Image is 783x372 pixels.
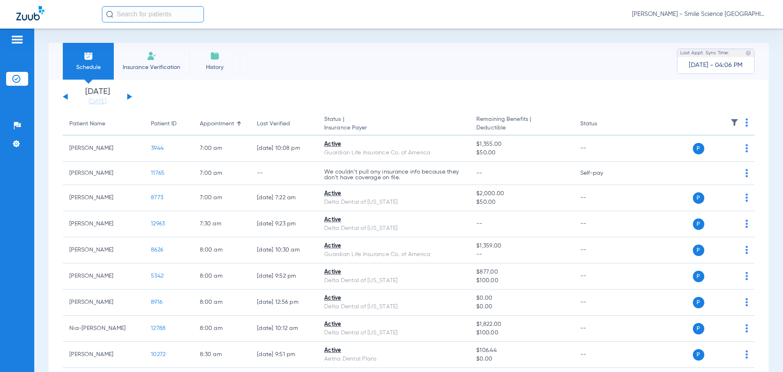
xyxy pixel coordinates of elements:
[745,194,748,202] img: group-dot-blue.svg
[250,136,318,162] td: [DATE] 10:08 PM
[193,263,250,290] td: 8:00 AM
[324,250,463,259] div: Guardian Life Insurance Co. of America
[250,162,318,185] td: --
[324,346,463,355] div: Active
[476,124,567,132] span: Deductible
[195,63,234,71] span: History
[63,263,144,290] td: [PERSON_NAME]
[69,63,108,71] span: Schedule
[476,189,567,198] span: $2,000.00
[324,268,463,276] div: Active
[250,237,318,263] td: [DATE] 10:30 AM
[476,355,567,363] span: $0.00
[250,316,318,342] td: [DATE] 10:12 AM
[250,290,318,316] td: [DATE] 12:56 PM
[324,294,463,303] div: Active
[11,35,24,45] img: hamburger-icon
[476,268,567,276] span: $877.00
[73,88,122,106] li: [DATE]
[324,124,463,132] span: Insurance Payer
[73,98,122,106] a: [DATE]
[680,49,729,57] span: Last Appt. Sync Time:
[476,329,567,337] span: $100.00
[102,6,204,22] input: Search for patients
[193,162,250,185] td: 7:00 AM
[574,185,629,211] td: --
[574,263,629,290] td: --
[324,140,463,149] div: Active
[151,195,163,200] span: 8773
[632,10,767,18] span: [PERSON_NAME] - Smile Science [GEOGRAPHIC_DATA]
[324,189,463,198] div: Active
[151,352,166,357] span: 10272
[151,273,164,279] span: 5342
[574,237,629,263] td: --
[693,143,704,154] span: P
[151,247,163,253] span: 8626
[745,144,748,152] img: group-dot-blue.svg
[574,316,629,342] td: --
[574,113,629,136] th: Status
[193,136,250,162] td: 7:00 AM
[324,303,463,311] div: Delta Dental of [US_STATE]
[745,118,748,127] img: group-dot-blue.svg
[470,113,573,136] th: Remaining Benefits |
[324,169,463,180] p: We couldn’t pull any insurance info because they don’t have coverage on file.
[106,11,113,18] img: Search Icon
[324,329,463,337] div: Delta Dental of [US_STATE]
[69,120,105,128] div: Patient Name
[63,237,144,263] td: [PERSON_NAME]
[693,297,704,308] span: P
[324,276,463,285] div: Delta Dental of [US_STATE]
[250,263,318,290] td: [DATE] 9:52 PM
[574,211,629,237] td: --
[63,316,144,342] td: Nia-[PERSON_NAME]
[324,242,463,250] div: Active
[151,120,177,128] div: Patient ID
[476,198,567,207] span: $50.00
[318,113,470,136] th: Status |
[257,120,311,128] div: Last Verified
[63,136,144,162] td: [PERSON_NAME]
[476,303,567,311] span: $0.00
[257,120,290,128] div: Last Verified
[324,216,463,224] div: Active
[574,342,629,368] td: --
[16,6,44,20] img: Zuub Logo
[200,120,234,128] div: Appointment
[151,325,166,331] span: 12788
[210,51,220,61] img: History
[693,192,704,204] span: P
[324,149,463,157] div: Guardian Life Insurance Co. of America
[745,169,748,177] img: group-dot-blue.svg
[574,162,629,185] td: Self-pay
[476,242,567,250] span: $1,359.00
[745,246,748,254] img: group-dot-blue.svg
[151,170,164,176] span: 11765
[63,211,144,237] td: [PERSON_NAME]
[324,355,463,363] div: Aetna Dental Plans
[324,320,463,329] div: Active
[250,185,318,211] td: [DATE] 7:22 AM
[84,51,93,61] img: Schedule
[745,272,748,280] img: group-dot-blue.svg
[476,320,567,329] span: $1,822.00
[120,63,183,71] span: Insurance Verification
[745,220,748,228] img: group-dot-blue.svg
[574,136,629,162] td: --
[476,170,482,176] span: --
[476,294,567,303] span: $0.00
[745,50,751,56] img: last sync help info
[476,250,567,259] span: --
[745,324,748,332] img: group-dot-blue.svg
[63,162,144,185] td: [PERSON_NAME]
[689,61,743,69] span: [DATE] - 04:06 PM
[151,120,187,128] div: Patient ID
[193,211,250,237] td: 7:30 AM
[151,145,164,151] span: 3944
[742,333,783,372] iframe: Chat Widget
[200,120,244,128] div: Appointment
[693,323,704,334] span: P
[250,342,318,368] td: [DATE] 9:51 PM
